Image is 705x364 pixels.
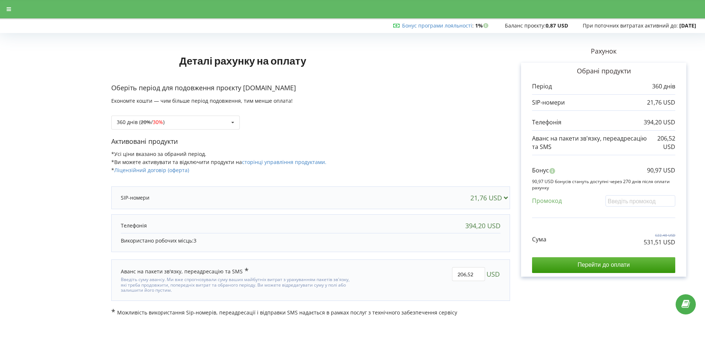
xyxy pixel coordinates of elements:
p: 90,97 USD [647,166,675,175]
p: SIP-номери [121,194,149,201]
span: Баланс проєкту: [505,22,546,29]
span: При поточних витратах активний до: [583,22,678,29]
strong: 1% [475,22,490,29]
p: 531,51 USD [644,238,675,247]
p: 622,48 USD [644,233,675,238]
p: 360 днів [652,82,675,91]
div: Введіть суму авансу. Ми вже спрогнозували суму ваших майбутніх витрат з урахуванням пакетів зв'яз... [121,275,354,293]
span: USD [487,267,500,281]
strong: 0,87 USD [546,22,568,29]
span: *Ви можете активувати та відключити продукти на [111,159,326,165]
span: *Усі ціни вказано за обраний період. [111,150,206,157]
p: 90,97 USD бонусів стануть доступні через 270 днів після оплати рахунку [532,178,675,191]
span: 30% [153,119,163,125]
p: Рахунок [510,47,697,56]
p: Аванс на пакети зв'язку, переадресацію та SMS [532,134,648,151]
a: Ліцензійний договір (оферта) [114,167,189,174]
div: 21,76 USD [470,194,511,201]
p: 21,76 USD [647,98,675,107]
p: Період [532,82,552,91]
p: SIP-номери [532,98,565,107]
p: Оберіть період для подовження проєкту [DOMAIN_NAME] [111,83,510,93]
s: 20% [141,119,151,125]
a: Бонус програми лояльності [402,22,472,29]
div: 394,20 USD [465,222,500,229]
p: Бонус [532,166,549,175]
div: Аванс на пакети зв'язку, переадресацію та SMS [121,267,249,275]
input: Введіть промокод [605,195,675,207]
div: 360 днів ( / ) [117,120,164,125]
span: : [402,22,474,29]
span: 3 [194,237,196,244]
p: Використано робочих місць: [121,237,500,244]
p: 394,20 USD [644,118,675,127]
p: Телефонія [121,222,147,229]
strong: [DATE] [679,22,696,29]
p: Сума [532,235,546,244]
p: Обрані продукти [532,66,675,76]
h1: Деталі рахунку на оплату [111,43,375,78]
a: сторінці управління продуктами. [242,159,326,165]
input: Перейти до оплати [532,257,675,273]
p: Телефонія [532,118,561,127]
p: Активовані продукти [111,137,510,146]
p: Промокод [532,197,562,205]
p: Можливість використання Sip-номерів, переадресації і відправки SMS надається в рамках послуг з те... [111,308,510,316]
span: Економте кошти — чим більше період подовження, тим менше оплата! [111,97,293,104]
p: 206,52 USD [648,134,675,151]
